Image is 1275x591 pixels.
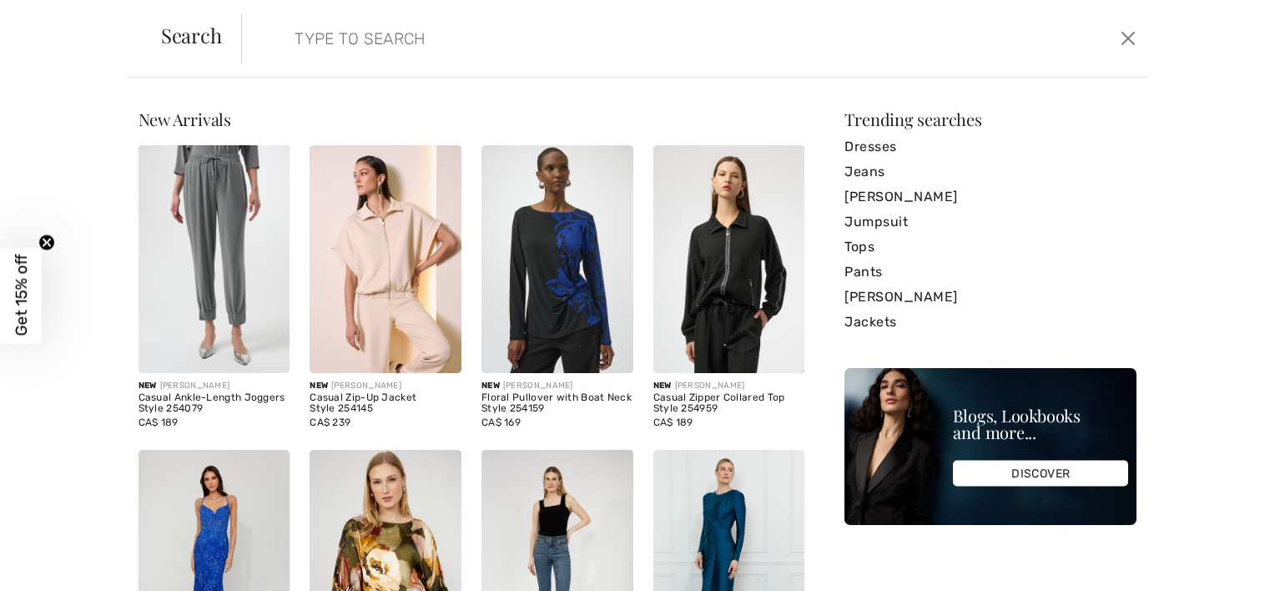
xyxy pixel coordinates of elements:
[38,235,55,251] button: Close teaser
[844,285,1136,310] a: [PERSON_NAME]
[481,417,521,428] span: CA$ 169
[844,310,1136,335] a: Jackets
[844,260,1136,285] a: Pants
[139,417,179,428] span: CA$ 189
[653,392,805,416] div: Casual Zipper Collared Top Style 254959
[844,159,1136,184] a: Jeans
[844,368,1136,525] img: Blogs, Lookbooks and more...
[310,392,461,416] div: Casual Zip-Up Jacket Style 254145
[844,184,1136,210] a: [PERSON_NAME]
[653,380,805,392] div: [PERSON_NAME]
[481,145,633,373] img: Floral Pullover with Boat Neck Style 254159. Black/Royal Sapphire
[653,417,693,428] span: CA$ 189
[139,392,290,416] div: Casual Ankle-Length Joggers Style 254079
[844,134,1136,159] a: Dresses
[310,381,328,391] span: New
[1116,25,1141,52] button: Close
[481,380,633,392] div: [PERSON_NAME]
[844,111,1136,128] div: Trending searches
[139,108,231,130] span: New Arrivals
[139,145,290,373] img: Casual Ankle-Length Joggers Style 254079. Grey melange
[953,407,1128,441] div: Blogs, Lookbooks and more...
[844,235,1136,260] a: Tops
[953,461,1128,487] div: DISCOVER
[844,210,1136,235] a: Jumpsuit
[310,145,461,373] img: Casual Zip-Up Jacket Style 254145. Black
[161,25,222,45] span: Search
[653,381,672,391] span: New
[481,392,633,416] div: Floral Pullover with Boat Neck Style 254159
[37,12,71,27] span: Chat
[12,255,31,336] span: Get 15% off
[481,381,500,391] span: New
[139,381,157,391] span: New
[653,145,805,373] img: Casual Zipper Collared Top Style 254959. Black
[282,13,907,63] input: TYPE TO SEARCH
[310,417,350,428] span: CA$ 239
[139,380,290,392] div: [PERSON_NAME]
[310,380,461,392] div: [PERSON_NAME]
